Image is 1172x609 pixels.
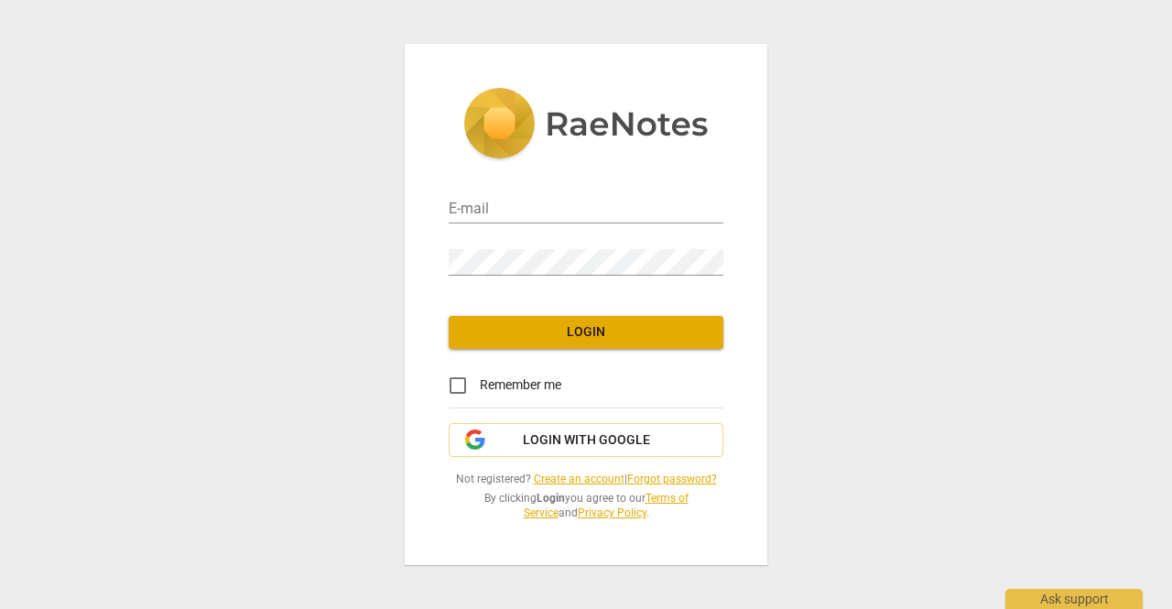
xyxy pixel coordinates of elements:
[524,492,689,520] a: Terms of Service
[1005,589,1143,609] div: Ask support
[463,323,709,342] span: Login
[449,472,723,487] span: Not registered? |
[537,492,565,505] b: Login
[463,88,709,163] img: 5ac2273c67554f335776073100b6d88f.svg
[534,473,624,485] a: Create an account
[449,316,723,349] button: Login
[480,375,561,395] span: Remember me
[523,431,650,450] span: Login with Google
[578,506,646,519] a: Privacy Policy
[449,491,723,521] span: By clicking you agree to our and .
[627,473,717,485] a: Forgot password?
[449,423,723,458] button: Login with Google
